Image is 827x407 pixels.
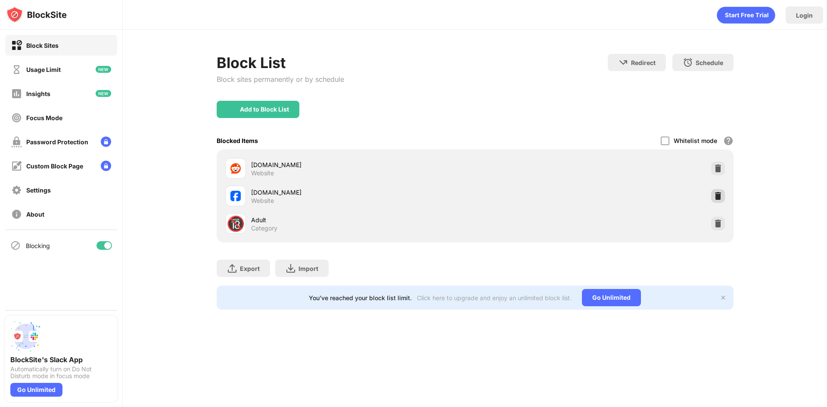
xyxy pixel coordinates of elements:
[101,161,111,171] img: lock-menu.svg
[11,64,22,75] img: time-usage-off.svg
[96,90,111,97] img: new-icon.svg
[11,185,22,196] img: settings-off.svg
[11,161,22,171] img: customize-block-page-off.svg
[717,6,775,24] div: animation
[10,321,41,352] img: push-slack.svg
[251,160,475,169] div: [DOMAIN_NAME]
[230,191,241,201] img: favicons
[26,162,83,170] div: Custom Block Page
[227,215,245,233] div: 🔞
[696,59,723,66] div: Schedule
[240,265,260,272] div: Export
[251,224,277,232] div: Category
[96,66,111,73] img: new-icon.svg
[10,383,62,397] div: Go Unlimited
[251,215,475,224] div: Adult
[251,188,475,197] div: [DOMAIN_NAME]
[101,137,111,147] img: lock-menu.svg
[417,294,572,301] div: Click here to upgrade and enjoy an unlimited block list.
[720,294,727,301] img: x-button.svg
[11,88,22,99] img: insights-off.svg
[582,289,641,306] div: Go Unlimited
[11,112,22,123] img: focus-off.svg
[26,90,50,97] div: Insights
[11,209,22,220] img: about-off.svg
[217,54,344,71] div: Block List
[217,137,258,144] div: Blocked Items
[11,137,22,147] img: password-protection-off.svg
[217,75,344,84] div: Block sites permanently or by schedule
[26,114,62,121] div: Focus Mode
[10,366,112,379] div: Automatically turn on Do Not Disturb mode in focus mode
[631,59,656,66] div: Redirect
[26,138,88,146] div: Password Protection
[230,163,241,174] img: favicons
[26,242,50,249] div: Blocking
[6,6,67,23] img: logo-blocksite.svg
[674,137,717,144] div: Whitelist mode
[26,211,44,218] div: About
[11,40,22,51] img: block-on.svg
[796,12,813,19] div: Login
[10,240,21,251] img: blocking-icon.svg
[26,42,59,49] div: Block Sites
[26,186,51,194] div: Settings
[240,106,289,113] div: Add to Block List
[26,66,61,73] div: Usage Limit
[251,197,274,205] div: Website
[309,294,412,301] div: You’ve reached your block list limit.
[10,355,112,364] div: BlockSite's Slack App
[298,265,318,272] div: Import
[251,169,274,177] div: Website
